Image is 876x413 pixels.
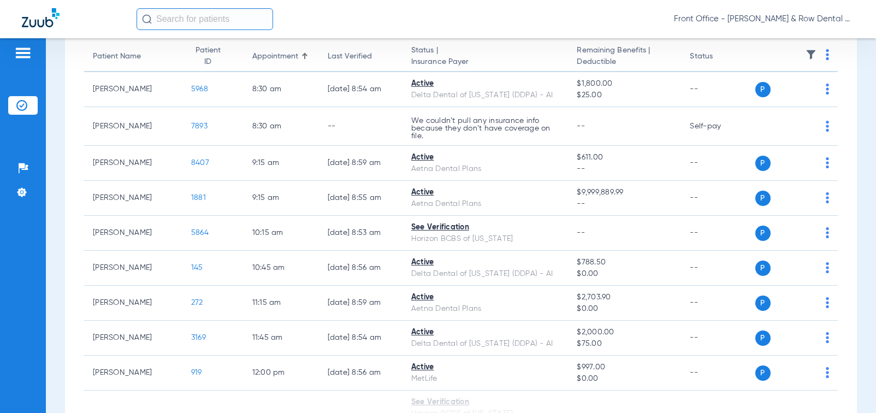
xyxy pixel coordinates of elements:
div: Patient ID [191,45,235,68]
td: [DATE] 8:59 AM [319,286,403,321]
th: Remaining Benefits | [568,42,681,72]
div: See Verification [411,222,560,233]
td: 8:30 AM [244,72,319,107]
td: 8:30 AM [244,107,319,146]
td: [PERSON_NAME] [84,146,182,181]
span: 1881 [191,194,206,202]
span: -- [577,229,585,237]
img: group-dot-blue.svg [826,332,829,343]
td: 9:15 AM [244,146,319,181]
div: Last Verified [328,51,372,62]
td: -- [681,251,755,286]
td: [PERSON_NAME] [84,286,182,321]
div: Patient ID [191,45,225,68]
td: 10:45 AM [244,251,319,286]
div: Patient Name [93,51,141,62]
span: $9,999,889.99 [577,187,672,198]
span: $611.00 [577,152,672,163]
span: $1,800.00 [577,78,672,90]
span: 5864 [191,229,209,237]
span: 3169 [191,334,206,341]
div: Appointment [252,51,298,62]
td: -- [681,181,755,216]
span: 7893 [191,122,208,130]
span: $2,000.00 [577,327,672,338]
td: [DATE] 8:54 AM [319,72,403,107]
span: $25.00 [577,90,672,101]
span: Deductible [577,56,672,68]
div: Patient Name [93,51,174,62]
img: group-dot-blue.svg [826,121,829,132]
td: -- [681,321,755,356]
span: $0.00 [577,303,672,315]
img: hamburger-icon [14,46,32,60]
img: group-dot-blue.svg [826,227,829,238]
img: group-dot-blue.svg [826,157,829,168]
div: Active [411,292,560,303]
img: group-dot-blue.svg [826,84,829,95]
td: [PERSON_NAME] [84,356,182,391]
div: Active [411,327,560,338]
div: See Verification [411,397,560,408]
td: -- [681,146,755,181]
img: group-dot-blue.svg [826,297,829,308]
div: Horizon BCBS of [US_STATE] [411,233,560,245]
th: Status | [403,42,569,72]
span: P [755,156,771,171]
div: Active [411,257,560,268]
span: P [755,331,771,346]
td: [DATE] 8:56 AM [319,356,403,391]
span: P [755,82,771,97]
td: 11:45 AM [244,321,319,356]
span: $0.00 [577,268,672,280]
td: [PERSON_NAME] [84,251,182,286]
td: 9:15 AM [244,181,319,216]
span: 8407 [191,159,209,167]
img: Zuub Logo [22,8,60,27]
img: group-dot-blue.svg [826,367,829,378]
td: 11:15 AM [244,286,319,321]
input: Search for patients [137,8,273,30]
img: group-dot-blue.svg [826,49,829,60]
div: Active [411,78,560,90]
span: $2,703.90 [577,292,672,303]
span: 272 [191,299,203,306]
span: P [755,365,771,381]
td: [DATE] 8:55 AM [319,181,403,216]
th: Status [681,42,755,72]
span: P [755,226,771,241]
div: Appointment [252,51,310,62]
td: 10:15 AM [244,216,319,251]
td: -- [681,216,755,251]
div: Aetna Dental Plans [411,198,560,210]
td: -- [681,72,755,107]
span: 5968 [191,85,208,93]
div: Active [411,152,560,163]
img: group-dot-blue.svg [826,192,829,203]
td: [PERSON_NAME] [84,107,182,146]
span: P [755,191,771,206]
span: $788.50 [577,257,672,268]
img: Search Icon [142,14,152,24]
span: -- [577,122,585,130]
span: Insurance Payer [411,56,560,68]
td: [DATE] 8:59 AM [319,146,403,181]
td: -- [681,286,755,321]
div: Delta Dental of [US_STATE] (DDPA) - AI [411,338,560,350]
td: -- [319,107,403,146]
p: We couldn’t pull any insurance info because they don’t have coverage on file. [411,117,560,140]
div: Delta Dental of [US_STATE] (DDPA) - AI [411,268,560,280]
span: 145 [191,264,203,272]
div: Active [411,362,560,373]
td: [DATE] 8:56 AM [319,251,403,286]
img: filter.svg [806,49,816,60]
div: Delta Dental of [US_STATE] (DDPA) - AI [411,90,560,101]
span: P [755,261,771,276]
td: -- [681,356,755,391]
td: [PERSON_NAME] [84,72,182,107]
td: [PERSON_NAME] [84,181,182,216]
span: $0.00 [577,373,672,385]
span: 919 [191,369,202,376]
td: 12:00 PM [244,356,319,391]
td: [DATE] 8:53 AM [319,216,403,251]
